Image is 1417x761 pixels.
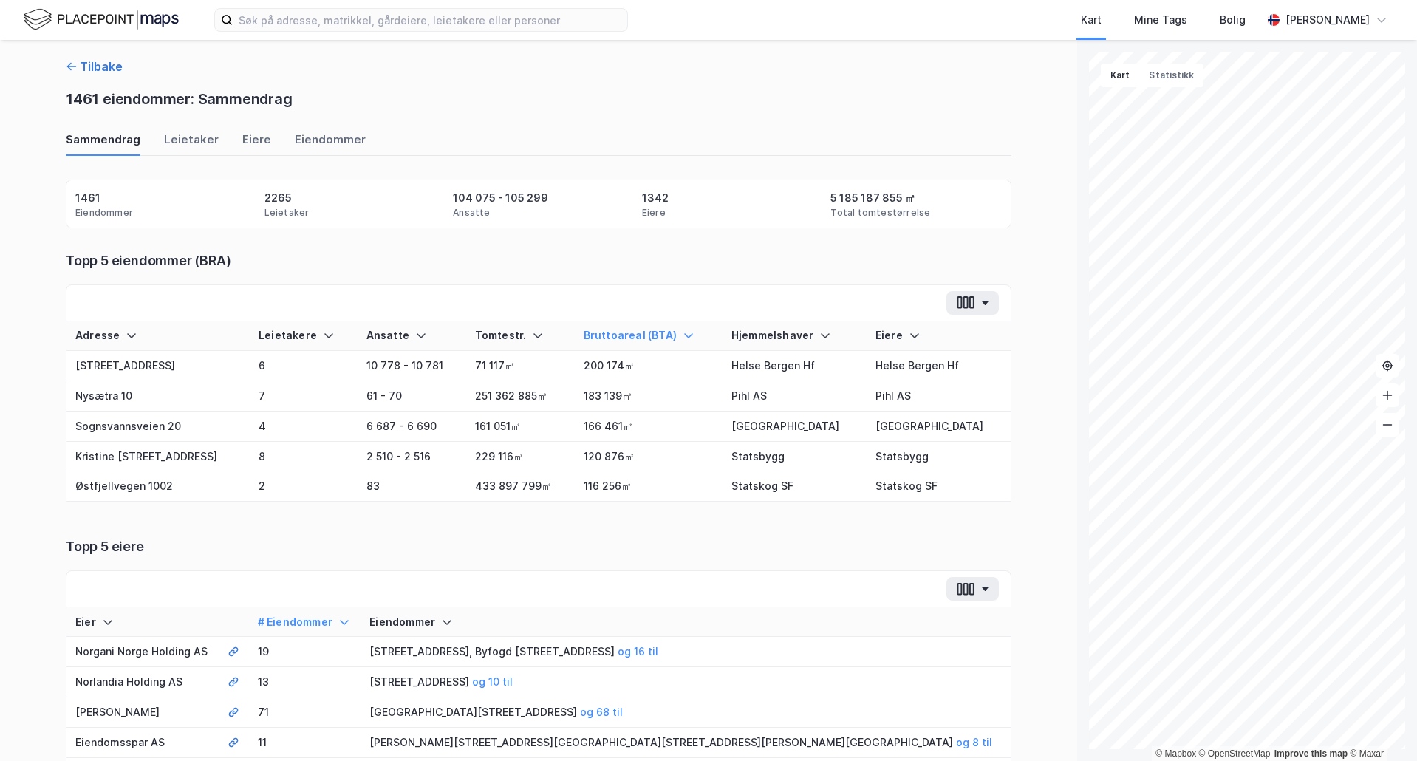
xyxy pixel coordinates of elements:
[264,207,310,219] div: Leietaker
[358,442,466,472] td: 2 510 - 2 516
[66,58,123,75] button: Tilbake
[66,87,293,111] div: 1461 eiendommer: Sammendrag
[1343,690,1417,761] div: Kontrollprogram for chat
[584,329,714,343] div: Bruttoareal (BTA)
[250,471,358,502] td: 2
[75,615,210,629] div: Eier
[466,442,575,472] td: 229 116㎡
[295,132,366,156] div: Eiendommer
[164,132,219,156] div: Leietaker
[867,442,1011,472] td: Statsbygg
[369,734,1002,751] div: [PERSON_NAME][STREET_ADDRESS][GEOGRAPHIC_DATA][STREET_ADDRESS][PERSON_NAME][GEOGRAPHIC_DATA]
[466,412,575,442] td: 161 051㎡
[250,351,358,381] td: 6
[66,381,250,412] td: Nysætra 10
[575,471,723,502] td: 116 256㎡
[66,728,219,758] td: Eiendomsspar AS
[723,412,867,442] td: [GEOGRAPHIC_DATA]
[830,189,915,207] div: 5 185 187 855 ㎡
[249,697,361,728] td: 71
[249,667,361,697] td: 13
[75,329,241,343] div: Adresse
[723,351,867,381] td: Helse Bergen Hf
[723,471,867,502] td: Statskog SF
[250,442,358,472] td: 8
[366,329,457,343] div: Ansatte
[867,412,1011,442] td: [GEOGRAPHIC_DATA]
[369,673,1002,691] div: [STREET_ADDRESS]
[249,728,361,758] td: 11
[66,442,250,472] td: Kristine [STREET_ADDRESS]
[1139,64,1203,87] button: Statistikk
[575,442,723,472] td: 120 876㎡
[642,207,666,219] div: Eiere
[1343,690,1417,761] iframe: Chat Widget
[75,207,133,219] div: Eiendommer
[1285,11,1370,29] div: [PERSON_NAME]
[723,381,867,412] td: Pihl AS
[369,615,1002,629] div: Eiendommer
[867,351,1011,381] td: Helse Bergen Hf
[642,189,669,207] div: 1342
[24,7,179,33] img: logo.f888ab2527a4732fd821a326f86c7f29.svg
[66,538,1011,556] div: Topp 5 eiere
[66,697,219,728] td: [PERSON_NAME]
[369,643,1002,661] div: [STREET_ADDRESS], Byfogd [STREET_ADDRESS]
[66,252,1011,270] div: Topp 5 eiendommer (BRA)
[575,412,723,442] td: 166 461㎡
[453,207,490,219] div: Ansatte
[66,351,250,381] td: [STREET_ADDRESS]
[66,132,140,156] div: Sammendrag
[731,329,858,343] div: Hjemmelshaver
[358,412,466,442] td: 6 687 - 6 690
[66,637,219,667] td: Norgani Norge Holding AS
[1220,11,1246,29] div: Bolig
[250,412,358,442] td: 4
[830,207,930,219] div: Total tomtestørrelse
[250,381,358,412] td: 7
[867,471,1011,502] td: Statskog SF
[358,351,466,381] td: 10 778 - 10 781
[259,329,349,343] div: Leietakere
[1081,11,1102,29] div: Kart
[723,442,867,472] td: Statsbygg
[575,381,723,412] td: 183 139㎡
[1155,748,1196,759] a: Mapbox
[233,9,627,31] input: Søk på adresse, matrikkel, gårdeiere, leietakere eller personer
[475,329,566,343] div: Tomtestr.
[466,351,575,381] td: 71 117㎡
[66,667,219,697] td: Norlandia Holding AS
[867,381,1011,412] td: Pihl AS
[358,381,466,412] td: 61 - 70
[466,381,575,412] td: 251 362 885㎡
[242,132,271,156] div: Eiere
[66,471,250,502] td: Østfjellvegen 1002
[258,615,352,629] div: # Eiendommer
[1274,748,1348,759] a: Improve this map
[1134,11,1187,29] div: Mine Tags
[466,471,575,502] td: 433 897 799㎡
[358,471,466,502] td: 83
[264,189,292,207] div: 2265
[1101,64,1139,87] button: Kart
[369,703,1002,721] div: [GEOGRAPHIC_DATA][STREET_ADDRESS]
[875,329,1002,343] div: Eiere
[249,637,361,667] td: 19
[575,351,723,381] td: 200 174㎡
[75,189,100,207] div: 1461
[66,412,250,442] td: Sognsvannsveien 20
[453,189,548,207] div: 104 075 - 105 299
[1199,748,1271,759] a: OpenStreetMap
